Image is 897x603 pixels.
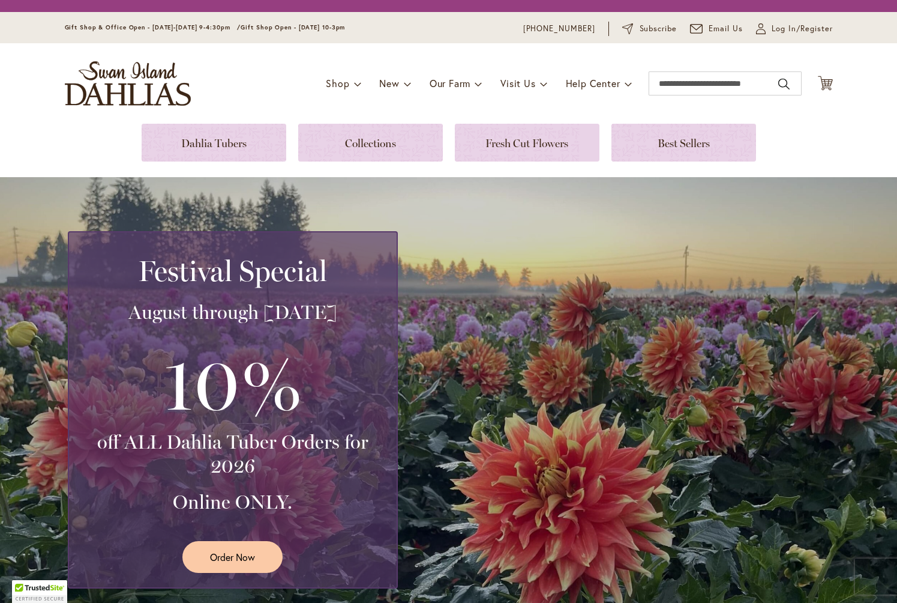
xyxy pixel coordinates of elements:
[690,23,743,35] a: Email Us
[241,23,345,31] span: Gift Shop Open - [DATE] 10-3pm
[523,23,596,35] a: [PHONE_NUMBER]
[640,23,677,35] span: Subscribe
[772,23,833,35] span: Log In/Register
[210,550,255,564] span: Order Now
[622,23,677,35] a: Subscribe
[83,490,382,514] h3: Online ONLY.
[379,77,399,89] span: New
[182,541,283,573] a: Order Now
[566,77,620,89] span: Help Center
[65,61,191,106] a: store logo
[83,254,382,288] h2: Festival Special
[83,430,382,478] h3: off ALL Dahlia Tuber Orders for 2026
[709,23,743,35] span: Email Us
[326,77,349,89] span: Shop
[83,336,382,430] h3: 10%
[430,77,470,89] span: Our Farm
[500,77,535,89] span: Visit Us
[65,23,241,31] span: Gift Shop & Office Open - [DATE]-[DATE] 9-4:30pm /
[778,74,789,94] button: Search
[756,23,833,35] a: Log In/Register
[83,300,382,324] h3: August through [DATE]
